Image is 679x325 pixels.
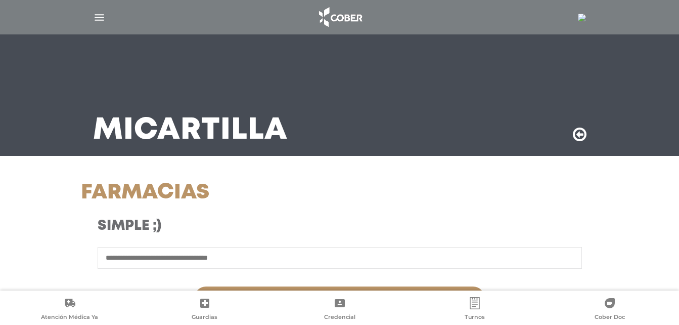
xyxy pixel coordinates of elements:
[81,180,421,206] h1: Farmacias
[41,313,98,322] span: Atención Médica Ya
[578,14,586,22] img: 7294
[595,313,625,322] span: Cober Doc
[192,313,217,322] span: Guardias
[272,297,407,323] a: Credencial
[324,313,355,322] span: Credencial
[542,297,677,323] a: Cober Doc
[137,297,272,323] a: Guardias
[98,218,404,235] h3: Simple ;)
[407,297,542,323] a: Turnos
[313,5,367,29] img: logo_cober_home-white.png
[93,117,288,144] h3: Mi Cartilla
[2,297,137,323] a: Atención Médica Ya
[93,11,106,24] img: Cober_menu-lines-white.svg
[465,313,485,322] span: Turnos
